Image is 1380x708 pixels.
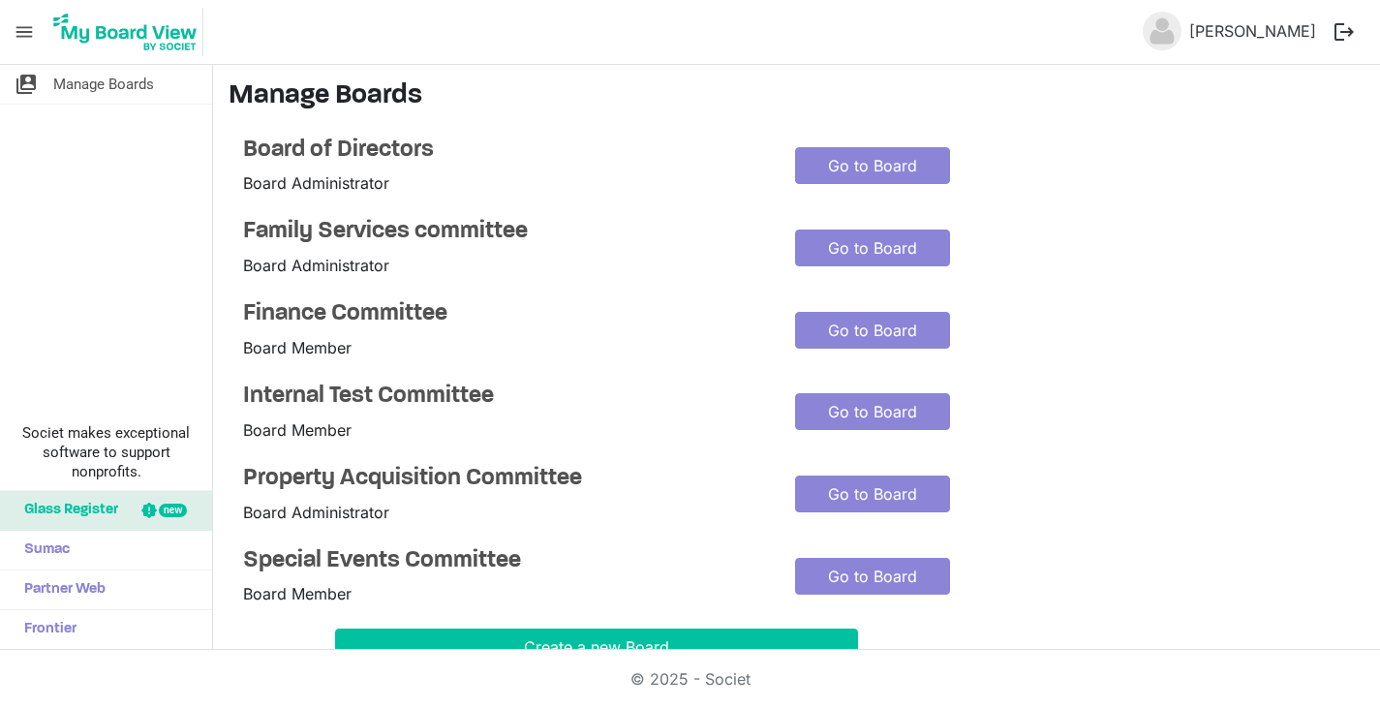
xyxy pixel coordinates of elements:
span: Glass Register [15,491,118,530]
a: © 2025 - Societ [630,669,751,689]
span: Board Administrator [243,173,389,193]
a: Internal Test Committee [243,383,766,411]
span: Board Member [243,584,352,603]
a: Family Services committee [243,218,766,246]
span: Board Member [243,338,352,357]
span: Frontier [15,610,77,649]
a: Go to Board [795,147,950,184]
h3: Manage Boards [229,80,1365,113]
div: new [159,504,187,517]
span: Manage Boards [53,65,154,104]
span: Societ makes exceptional software to support nonprofits. [9,423,203,481]
button: Create a new Board [335,629,858,665]
a: Property Acquisition Committee [243,465,766,493]
span: Board Member [243,420,352,440]
a: Special Events Committee [243,547,766,575]
span: switch_account [15,65,38,104]
a: [PERSON_NAME] [1181,12,1324,50]
a: Go to Board [795,476,950,512]
span: Board Administrator [243,256,389,275]
a: Go to Board [795,393,950,430]
a: Finance Committee [243,300,766,328]
span: Sumac [15,531,70,569]
a: Board of Directors [243,137,766,165]
span: menu [6,14,43,50]
span: Board Administrator [243,503,389,522]
img: no-profile-picture.svg [1143,12,1181,50]
span: Partner Web [15,570,106,609]
a: Go to Board [795,558,950,595]
a: Go to Board [795,312,950,349]
a: My Board View Logo [47,8,211,56]
a: Go to Board [795,230,950,266]
button: logout [1324,12,1365,52]
img: My Board View Logo [47,8,203,56]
